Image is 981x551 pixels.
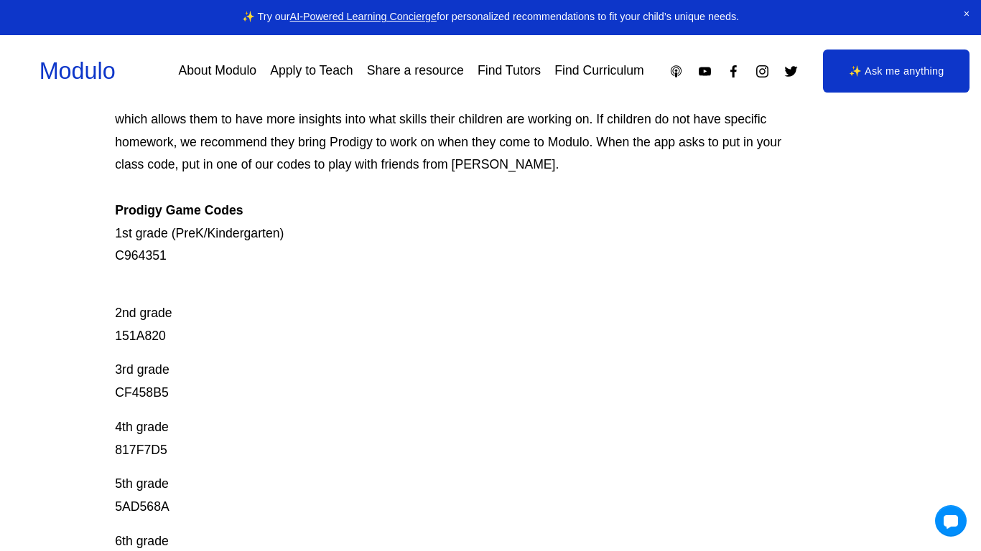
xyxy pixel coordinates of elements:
a: Instagram [755,64,770,79]
a: YouTube [697,64,712,79]
a: About Modulo [178,59,256,84]
a: Apple Podcasts [669,64,684,79]
a: Twitter [784,64,799,79]
p: 4th grade 817F7D5 [115,416,790,462]
a: Find Tutors [478,59,541,84]
a: Find Curriculum [554,59,643,84]
p: Prodigy is our go-to mastery- based tool to give kids lots of fun, engaging math problems while e... [115,62,790,268]
a: Modulo [39,58,116,84]
a: Apply to Teach [270,59,353,84]
a: ✨ Ask me anything [823,50,970,93]
a: AI-Powered Learning Concierge [290,11,437,22]
a: Share a resource [367,59,464,84]
p: 2nd grade 151A820 [115,279,790,347]
p: 3rd grade CF458B5 [115,359,790,405]
a: Facebook [726,64,741,79]
p: 5th grade 5AD568A [115,473,790,519]
strong: Prodigy Game Codes [115,203,243,217]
